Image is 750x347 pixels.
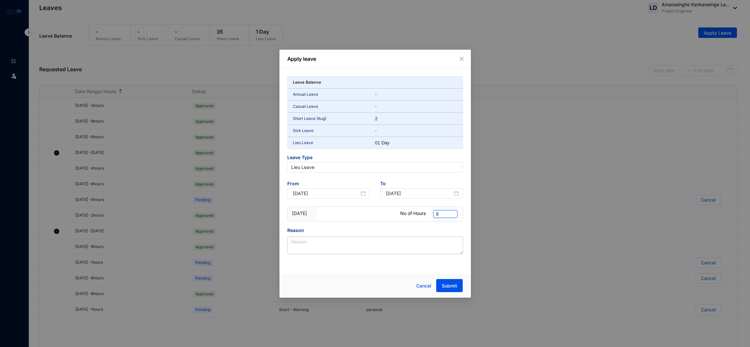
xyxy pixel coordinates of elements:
[375,91,457,98] p: -
[436,279,463,292] button: Submit
[287,154,463,162] span: Leave Type
[293,115,375,122] p: Short Leave (Aug)
[375,103,457,110] p: -
[293,140,375,146] p: Lieu Leave
[293,103,375,110] p: Casual Leave
[287,55,463,63] p: Apply leave
[411,279,436,292] button: Cancel
[287,227,309,234] label: Reason
[416,282,431,289] span: Cancel
[459,56,464,61] span: close
[375,140,402,146] div: 01 Day
[436,210,455,218] span: 8
[375,115,402,122] div: 2
[293,127,375,134] p: Sick Leave
[380,180,463,188] span: To
[287,180,370,188] span: From
[375,127,457,134] p: -
[442,283,457,289] span: Submit
[293,91,375,98] p: Annual Leave
[293,79,321,86] p: Leave Balance
[287,237,463,254] textarea: Reason
[292,210,312,217] p: [DATE]
[458,55,465,62] button: Close
[291,162,459,172] span: Lieu Leave
[386,190,453,197] input: End Date
[293,190,360,197] input: Start Date
[400,210,426,217] p: No of Hours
